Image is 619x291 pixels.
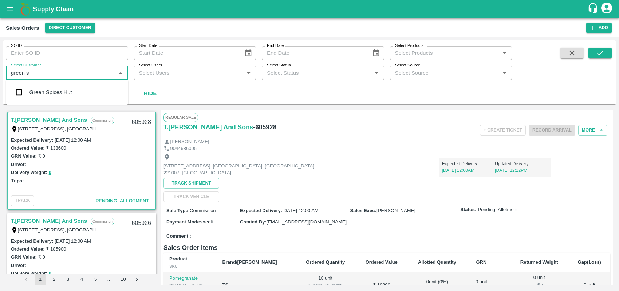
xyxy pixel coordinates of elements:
[350,208,376,213] label: Sales Exec :
[169,256,187,262] b: Product
[11,238,53,244] label: Expected Delivery :
[6,23,39,33] div: Sales Orders
[222,259,277,265] b: Brand/[PERSON_NAME]
[55,238,91,244] label: [DATE] 12:00 AM
[442,167,495,174] p: [DATE] 12:00AM
[62,274,74,285] button: Go to page 3
[240,208,282,213] label: Expected Delivery :
[516,281,563,288] div: 0 Kg
[127,114,155,131] div: 605928
[395,43,423,49] label: Select Products
[6,46,128,60] input: Enter SO ID
[169,263,210,270] div: SKU
[264,68,370,77] input: Select Status
[372,68,381,78] button: Open
[500,68,509,78] button: Open
[301,282,350,288] div: 180 kgs (10kg/unit)
[170,145,197,152] p: 9044686005
[376,208,415,213] span: [PERSON_NAME]
[240,219,267,225] label: Created By :
[11,254,37,260] label: GRN Value:
[18,126,239,132] label: [STREET_ADDRESS], [GEOGRAPHIC_DATA], [GEOGRAPHIC_DATA], 221007, [GEOGRAPHIC_DATA]
[170,138,209,145] p: [PERSON_NAME]
[190,208,216,213] span: Commission
[169,275,210,282] p: Pomegranate
[578,259,601,265] b: Gap(Loss)
[500,48,509,58] button: Open
[139,43,157,49] label: Start Date
[127,215,155,232] div: 605926
[11,246,44,252] label: Ordered Value:
[18,227,239,233] label: [STREET_ADDRESS], [GEOGRAPHIC_DATA], [GEOGRAPHIC_DATA], 221007, [GEOGRAPHIC_DATA]
[11,162,26,167] label: Driver:
[136,68,242,77] input: Select Users
[46,145,66,151] label: ₹ 138600
[11,271,47,276] label: Delivery weight:
[586,23,612,33] button: Add
[48,274,60,285] button: Go to page 2
[495,167,548,174] p: [DATE] 12:12PM
[45,23,95,33] button: Select DC
[11,43,22,49] label: SO ID
[11,153,37,159] label: GRN Value:
[33,4,587,14] a: Supply Chain
[253,122,276,132] h6: - 605928
[460,206,476,213] label: Status:
[442,161,495,167] p: Expected Delivery
[166,208,190,213] label: Sale Type :
[267,219,347,225] span: [EMAIL_ADDRESS][DOMAIN_NAME]
[578,125,607,136] button: More
[90,274,102,285] button: Go to page 5
[163,163,327,176] p: [STREET_ADDRESS], [GEOGRAPHIC_DATA], [GEOGRAPHIC_DATA], 221007, [GEOGRAPHIC_DATA]
[529,127,575,133] span: Please dispatch the trip before ending
[20,274,144,285] nav: pagination navigation
[166,233,191,240] label: Comment :
[241,46,255,60] button: Choose date
[11,178,24,183] label: Trips:
[1,1,18,17] button: open drawer
[395,62,420,68] label: Select Source
[166,219,201,225] label: Payment Mode :
[11,216,87,226] a: T.[PERSON_NAME] And Sons
[201,219,213,225] span: credit
[11,62,41,68] label: Select Customer
[392,48,498,58] input: Select Products
[28,263,29,268] label: -
[418,259,456,265] b: Allotted Quantity
[76,274,88,285] button: Go to page 4
[49,169,51,177] button: 0
[476,259,486,265] b: GRN
[495,161,548,167] p: Updated Delivery
[8,68,114,77] input: Select Customer
[366,259,398,265] b: Ordered Value
[11,137,53,143] label: Expected Delivery :
[267,62,291,68] label: Select Status
[46,246,66,252] label: ₹ 185900
[131,274,143,285] button: Go to next page
[392,68,498,77] input: Select Source
[38,254,45,260] label: ₹ 0
[139,62,162,68] label: Select Users
[11,170,47,175] label: Delivery weight:
[11,145,44,151] label: Ordered Value:
[267,43,284,49] label: End Date
[144,90,157,96] strong: Hide
[262,46,366,60] input: End Date
[134,87,159,100] button: Hide
[306,259,345,265] b: Ordered Quantity
[163,122,253,132] a: T.[PERSON_NAME] And Sons
[600,1,613,17] div: account of current user
[478,206,517,213] span: Pending_Allotment
[587,3,600,16] div: customer-support
[49,270,51,278] button: 0
[91,117,114,124] p: Commission
[29,88,72,96] div: Green Spices Hut
[520,259,558,265] b: Returned Weight
[163,113,198,122] span: Regular Sale
[118,274,129,285] button: Go to page 10
[282,208,318,213] span: [DATE] 12:00 AM
[369,46,383,60] button: Choose date
[104,276,115,283] div: …
[38,153,45,159] label: ₹ 0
